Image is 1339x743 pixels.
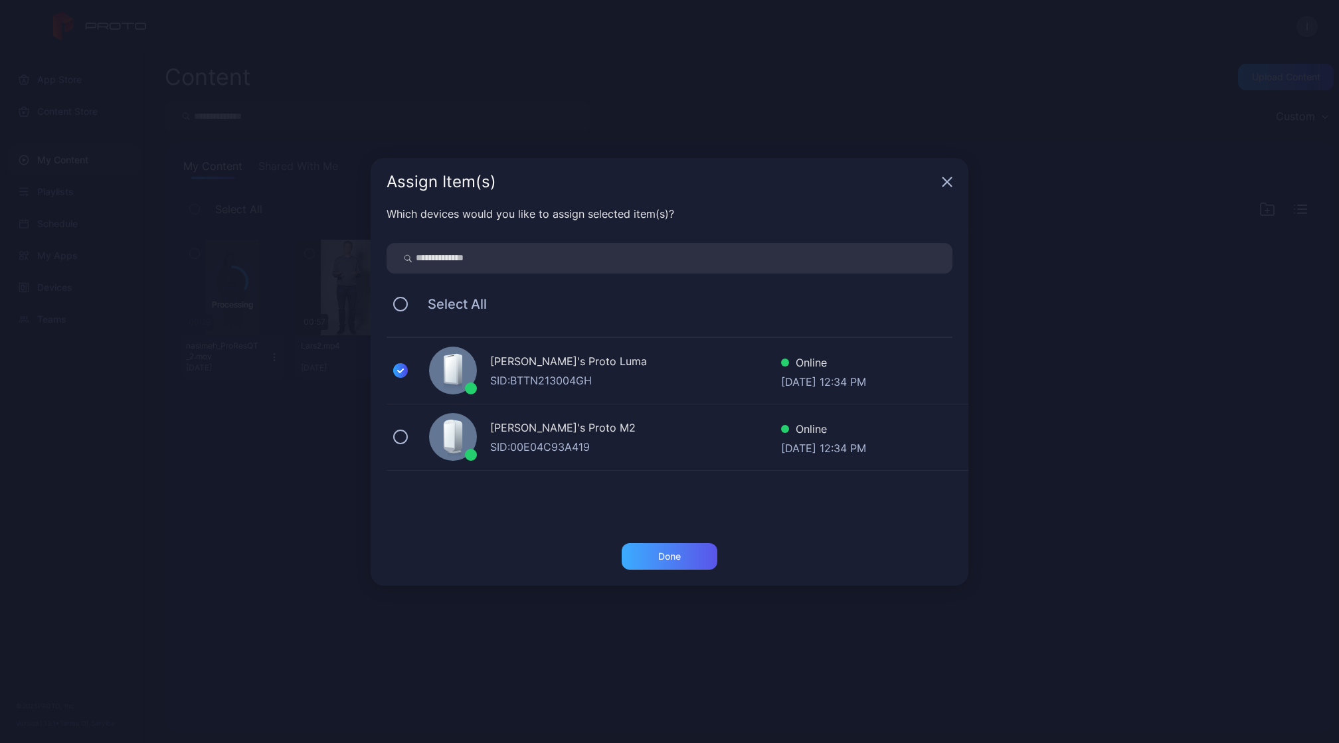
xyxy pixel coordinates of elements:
[490,439,781,455] div: SID: 00E04C93A419
[387,174,937,190] div: Assign Item(s)
[781,421,866,440] div: Online
[414,296,487,312] span: Select All
[490,372,781,388] div: SID: BTTN213004GH
[781,355,866,374] div: Online
[622,543,717,570] button: Done
[490,420,781,439] div: [PERSON_NAME]'s Proto M2
[387,206,952,222] div: Which devices would you like to assign selected item(s)?
[658,551,681,562] div: Done
[781,374,866,387] div: [DATE] 12:34 PM
[490,353,781,372] div: [PERSON_NAME]'s Proto Luma
[781,440,866,454] div: [DATE] 12:34 PM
